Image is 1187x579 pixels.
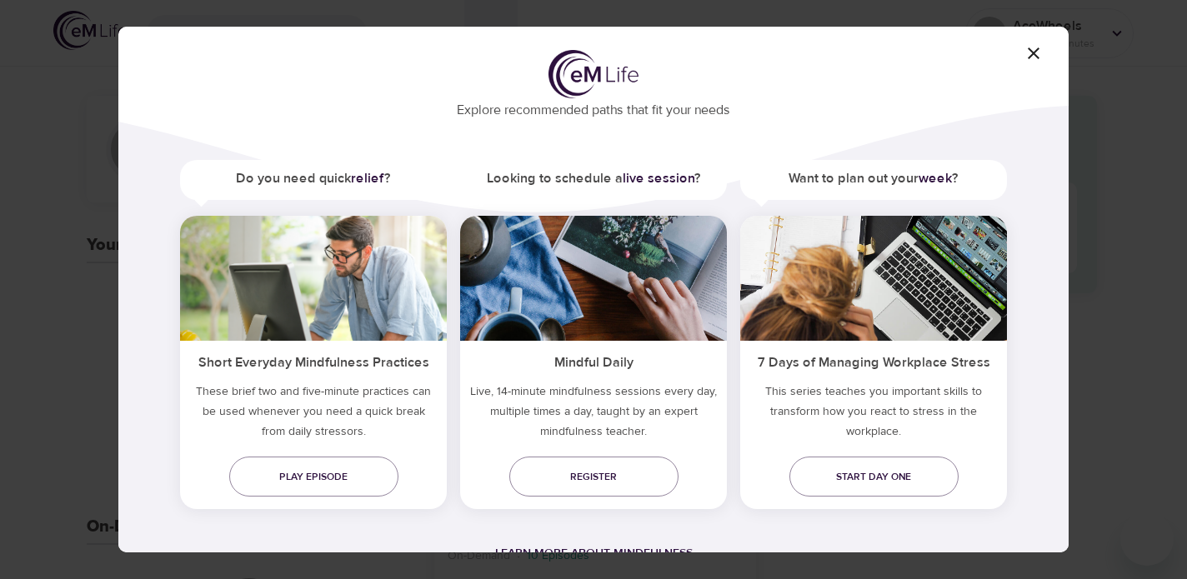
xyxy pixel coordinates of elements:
p: Live, 14-minute mindfulness sessions every day, multiple times a day, taught by an expert mindful... [460,382,727,448]
img: logo [548,50,639,98]
h5: Short Everyday Mindfulness Practices [180,341,447,382]
a: Play episode [229,457,398,497]
p: This series teaches you important skills to transform how you react to stress in the workplace. [740,382,1007,448]
h5: These brief two and five-minute practices can be used whenever you need a quick break from daily ... [180,382,447,448]
h5: Do you need quick ? [180,160,447,197]
span: Register [523,468,665,486]
a: live session [623,170,694,187]
img: ims [180,216,447,341]
span: Start day one [803,468,945,486]
img: ims [460,216,727,341]
h5: Looking to schedule a ? [460,160,727,197]
a: Start day one [789,457,959,497]
a: Register [509,457,679,497]
h5: Mindful Daily [460,341,727,382]
p: Explore recommended paths that fit your needs [145,91,1042,120]
h5: Want to plan out your ? [740,160,1007,197]
img: ims [740,216,1007,341]
span: Play episode [243,468,385,486]
h5: 7 Days of Managing Workplace Stress [740,341,1007,382]
a: relief [351,170,384,187]
a: week [919,170,952,187]
a: Learn more about mindfulness [495,546,693,561]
